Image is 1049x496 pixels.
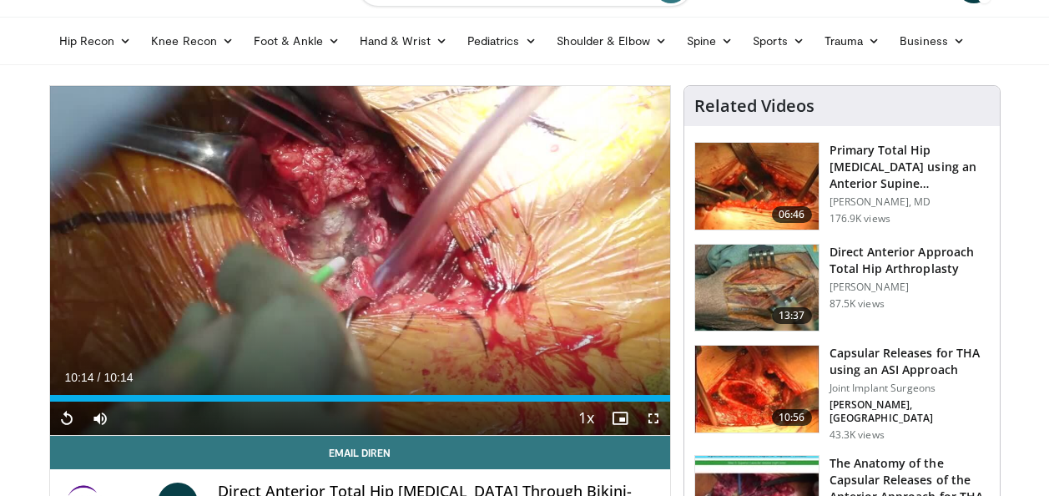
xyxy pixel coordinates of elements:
[772,409,812,426] span: 10:56
[694,345,990,442] a: 10:56 Capsular Releases for THA using an ASI Approach Joint Implant Surgeons [PERSON_NAME], [GEOG...
[141,24,244,58] a: Knee Recon
[694,96,814,116] h4: Related Videos
[830,212,890,225] p: 176.9K views
[694,244,990,332] a: 13:37 Direct Anterior Approach Total Hip Arthroplasty [PERSON_NAME] 87.5K views
[814,24,890,58] a: Trauma
[830,382,990,395] p: Joint Implant Surgeons
[830,142,990,192] h3: Primary Total Hip [MEDICAL_DATA] using an Anterior Supine Intermuscula…
[830,244,990,277] h3: Direct Anterior Approach Total Hip Arthroplasty
[50,402,83,435] button: Replay
[830,281,990,294] p: [PERSON_NAME]
[49,24,142,58] a: Hip Recon
[547,24,677,58] a: Shoulder & Elbow
[603,402,637,435] button: Enable picture-in-picture mode
[457,24,547,58] a: Pediatrics
[103,371,133,384] span: 10:14
[50,86,670,436] video-js: Video Player
[570,402,603,435] button: Playback Rate
[830,345,990,378] h3: Capsular Releases for THA using an ASI Approach
[830,195,990,209] p: [PERSON_NAME], MD
[772,206,812,223] span: 06:46
[695,346,819,433] img: 314571_3.png.150x105_q85_crop-smart_upscale.jpg
[695,143,819,230] img: 263423_3.png.150x105_q85_crop-smart_upscale.jpg
[830,428,885,442] p: 43.3K views
[83,402,117,435] button: Mute
[50,436,670,469] a: Email Diren
[743,24,814,58] a: Sports
[695,245,819,332] img: 294118_0000_1.png.150x105_q85_crop-smart_upscale.jpg
[890,24,975,58] a: Business
[772,307,812,324] span: 13:37
[694,142,990,230] a: 06:46 Primary Total Hip [MEDICAL_DATA] using an Anterior Supine Intermuscula… [PERSON_NAME], MD 1...
[637,402,670,435] button: Fullscreen
[350,24,457,58] a: Hand & Wrist
[65,371,94,384] span: 10:14
[830,398,990,425] p: [PERSON_NAME], [GEOGRAPHIC_DATA]
[677,24,743,58] a: Spine
[98,371,101,384] span: /
[830,297,885,311] p: 87.5K views
[244,24,350,58] a: Foot & Ankle
[50,395,670,402] div: Progress Bar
